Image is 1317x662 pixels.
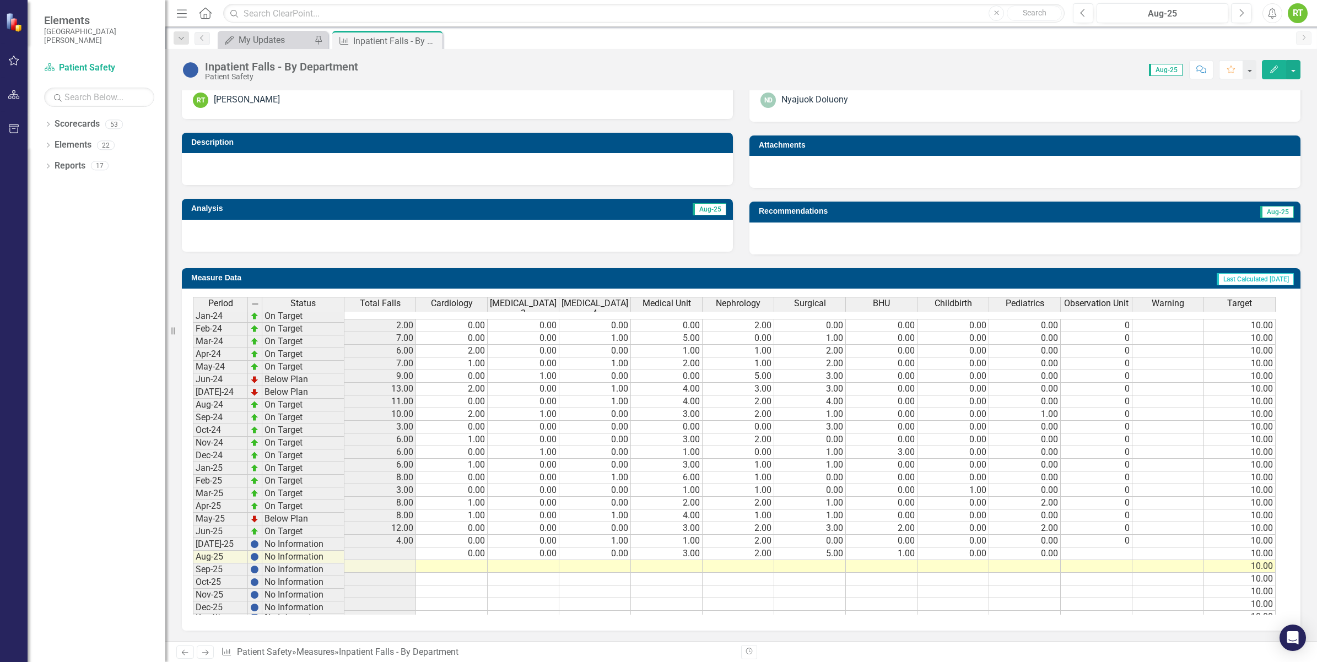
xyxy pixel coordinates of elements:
[250,400,259,409] img: zOikAAAAAElFTkSuQmCC
[559,383,631,395] td: 1.00
[250,476,259,485] img: zOikAAAAAElFTkSuQmCC
[1061,522,1132,535] td: 0
[416,345,488,357] td: 2.00
[220,33,311,47] a: My Updates
[1204,332,1276,345] td: 10.00
[488,383,559,395] td: 0.00
[262,449,344,462] td: On Target
[917,522,989,535] td: 0.00
[55,139,91,151] a: Elements
[1061,383,1132,395] td: 0
[1204,383,1276,395] td: 10.00
[774,383,846,395] td: 3.00
[1204,509,1276,522] td: 10.00
[631,484,703,497] td: 1.00
[193,513,248,525] td: May-25
[55,118,100,131] a: Scorecards
[774,370,846,383] td: 3.00
[250,413,259,422] img: zOikAAAAAElFTkSuQmCC
[344,395,416,408] td: 11.00
[1204,421,1276,433] td: 10.00
[1204,408,1276,421] td: 10.00
[262,399,344,411] td: On Target
[250,362,259,371] img: zOikAAAAAElFTkSuQmCC
[262,525,344,538] td: On Target
[262,348,344,361] td: On Target
[250,527,259,536] img: zOikAAAAAElFTkSuQmCC
[488,459,559,471] td: 0.00
[846,408,917,421] td: 0.00
[1204,459,1276,471] td: 10.00
[846,332,917,345] td: 0.00
[488,421,559,433] td: 0.00
[193,487,248,500] td: Mar-25
[774,535,846,547] td: 0.00
[1061,471,1132,484] td: 0
[559,484,631,497] td: 0.00
[703,370,774,383] td: 5.00
[631,522,703,535] td: 3.00
[488,535,559,547] td: 0.00
[703,395,774,408] td: 2.00
[488,547,559,560] td: 0.00
[250,502,259,511] img: zOikAAAAAElFTkSuQmCC
[989,446,1061,459] td: 0.00
[193,335,248,348] td: Mar-24
[193,449,248,462] td: Dec-24
[774,421,846,433] td: 3.00
[1260,206,1294,218] span: Aug-25
[989,421,1061,433] td: 0.00
[631,319,703,332] td: 0.00
[1204,395,1276,408] td: 10.00
[693,203,726,215] span: Aug-25
[488,370,559,383] td: 1.00
[703,332,774,345] td: 0.00
[559,319,631,332] td: 0.00
[193,348,248,361] td: Apr-24
[1061,332,1132,345] td: 0
[55,160,85,172] a: Reports
[559,433,631,446] td: 0.00
[631,547,703,560] td: 3.00
[488,509,559,522] td: 0.00
[989,535,1061,547] td: 0.00
[488,446,559,459] td: 1.00
[631,497,703,509] td: 2.00
[262,373,344,386] td: Below Plan
[703,408,774,421] td: 2.00
[559,446,631,459] td: 0.00
[344,509,416,522] td: 8.00
[559,535,631,547] td: 1.00
[703,522,774,535] td: 2.00
[559,522,631,535] td: 0.00
[917,471,989,484] td: 0.00
[416,459,488,471] td: 1.00
[846,383,917,395] td: 0.00
[703,535,774,547] td: 2.00
[182,61,199,79] img: No Information
[416,370,488,383] td: 0.00
[1061,319,1132,332] td: 0
[250,540,259,549] img: BgCOk07PiH71IgAAAABJRU5ErkJggg==
[917,395,989,408] td: 0.00
[846,459,917,471] td: 0.00
[416,433,488,446] td: 1.00
[223,4,1065,23] input: Search ClearPoint...
[631,535,703,547] td: 1.00
[703,471,774,484] td: 1.00
[344,471,416,484] td: 8.00
[262,513,344,525] td: Below Plan
[989,509,1061,522] td: 0.00
[193,475,248,487] td: Feb-25
[631,509,703,522] td: 4.00
[917,421,989,433] td: 0.00
[703,484,774,497] td: 1.00
[44,62,154,74] a: Patient Safety
[559,370,631,383] td: 0.00
[703,357,774,370] td: 1.00
[416,319,488,332] td: 0.00
[416,357,488,370] td: 1.00
[917,509,989,522] td: 0.00
[262,361,344,373] td: On Target
[989,408,1061,421] td: 1.00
